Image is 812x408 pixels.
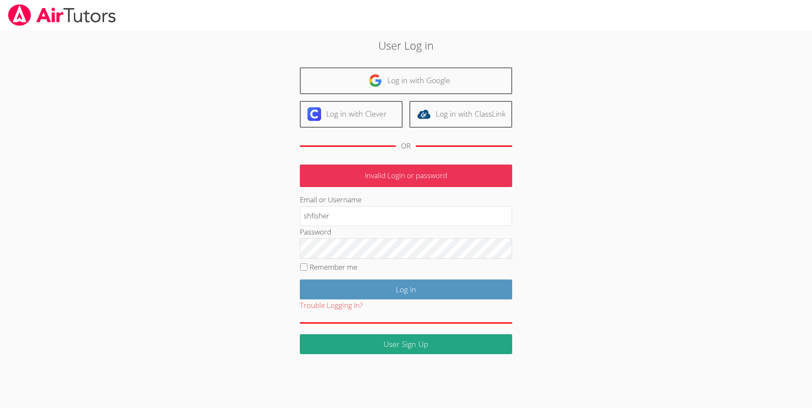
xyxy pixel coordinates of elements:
[310,262,357,272] label: Remember me
[401,140,411,152] div: OR
[300,67,512,94] a: Log in with Google
[300,279,512,299] input: Log in
[300,101,403,128] a: Log in with Clever
[300,227,331,237] label: Password
[7,4,117,26] img: airtutors_banner-c4298cdbf04f3fff15de1276eac7730deb9818008684d7c2e4769d2f7ddbe033.png
[300,299,363,312] button: Trouble Logging In?
[300,334,512,354] a: User Sign Up
[307,107,321,121] img: clever-logo-6eab21bc6e7a338710f1a6ff85c0baf02591cd810cc4098c63d3a4b26e2feb20.svg
[369,74,382,87] img: google-logo-50288ca7cdecda66e5e0955fdab243c47b7ad437acaf1139b6f446037453330a.svg
[300,165,512,187] p: Invalid Login or password
[300,195,361,204] label: Email or Username
[417,107,431,121] img: classlink-logo-d6bb404cc1216ec64c9a2012d9dc4662098be43eaf13dc465df04b49fa7ab582.svg
[187,37,625,53] h2: User Log in
[409,101,512,128] a: Log in with ClassLink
